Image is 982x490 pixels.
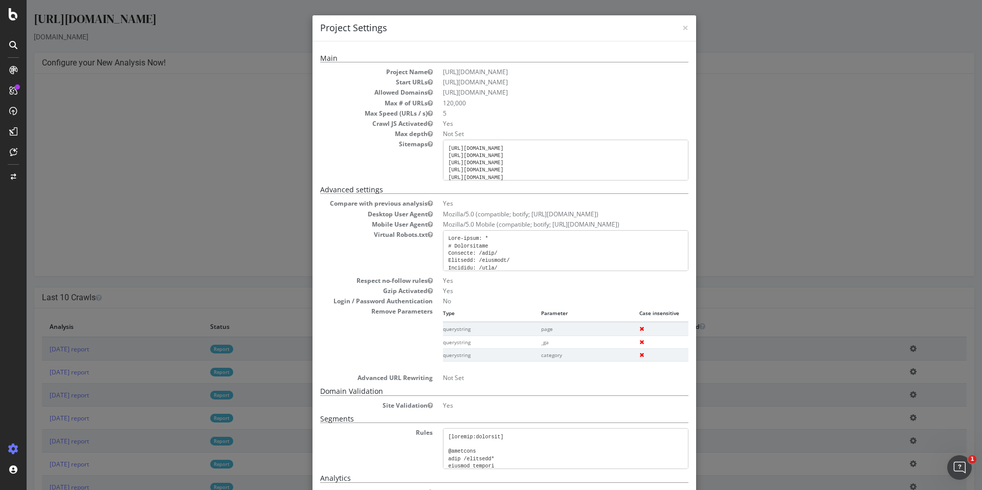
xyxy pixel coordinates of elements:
[294,297,406,305] dt: Login / Password Authentication
[294,68,406,76] dt: Project Name
[416,276,662,285] dd: Yes
[294,119,406,128] dt: Crawl JS Activated
[515,322,613,335] td: page
[294,99,406,107] dt: Max # of URLs
[416,322,515,335] td: querystring
[416,78,662,86] dd: [URL][DOMAIN_NAME]
[294,276,406,285] dt: Respect no-follow rules
[294,220,406,229] dt: Mobile User Agent
[294,54,662,62] h5: Main
[416,88,662,97] li: [URL][DOMAIN_NAME]
[416,230,662,271] pre: Lore-ipsum: * # Dolorsitame Consecte: /adip/ Elitsedd: /eiusmodt/ Incididu: /utla/ # Etdol Magnaa...
[416,140,662,181] pre: [URL][DOMAIN_NAME] [URL][DOMAIN_NAME] [URL][DOMAIN_NAME] [URL][DOMAIN_NAME] [URL][DOMAIN_NAME] [U...
[416,119,662,128] dd: Yes
[294,140,406,148] dt: Sitemaps
[656,20,662,35] span: ×
[416,68,662,76] dd: [URL][DOMAIN_NAME]
[947,455,972,480] iframe: Intercom live chat
[294,286,406,295] dt: Gzip Activated
[613,307,662,322] th: Case insensitive
[294,415,662,423] h5: Segments
[515,307,613,322] th: Parameter
[416,199,662,208] dd: Yes
[416,220,662,229] dd: Mozilla/5.0 Mobile (compatible; botify; [URL][DOMAIN_NAME])
[416,297,662,305] dd: No
[416,373,662,382] dd: Not Set
[416,348,515,361] td: querystring
[515,361,613,374] td: currency
[294,109,406,118] dt: Max Speed (URLs / s)
[416,336,515,348] td: querystring
[294,21,662,35] h4: Project Settings
[294,373,406,382] dt: Advanced URL Rewriting
[294,387,662,395] h5: Domain Validation
[515,336,613,348] td: _ga
[294,307,406,316] dt: Remove Parameters
[416,286,662,295] dd: Yes
[294,474,662,482] h5: Analytics
[294,129,406,138] dt: Max depth
[416,401,662,410] dd: Yes
[416,428,662,469] pre: [loremip:dolorsit] @ametcons adip /elitsedd* eiusmod tempori utlabo EtdoLore magnaal_enimadm Veni...
[416,361,515,374] td: querystring
[416,307,515,322] th: Type
[294,78,406,86] dt: Start URLs
[294,428,406,437] dt: Rules
[416,210,662,218] dd: Mozilla/5.0 (compatible; botify; [URL][DOMAIN_NAME])
[294,401,406,410] dt: Site Validation
[294,186,662,194] h5: Advanced settings
[416,109,662,118] dd: 5
[294,210,406,218] dt: Desktop User Agent
[294,230,406,239] dt: Virtual Robots.txt
[968,455,976,463] span: 1
[416,99,662,107] dd: 120,000
[294,88,406,97] dt: Allowed Domains
[515,348,613,361] td: category
[416,129,662,138] dd: Not Set
[294,199,406,208] dt: Compare with previous analysis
